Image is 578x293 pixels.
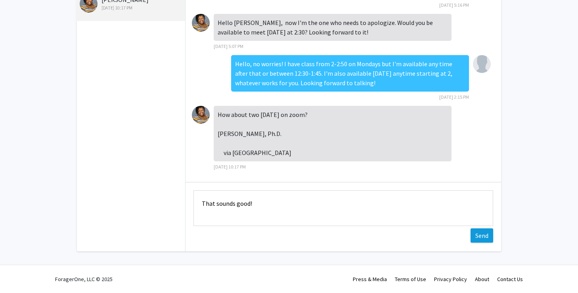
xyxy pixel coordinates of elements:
div: Hello, no worries! I have class from 2-2:50 on Mondays but I'm available any time after that or b... [231,55,469,92]
div: How about two [DATE] on zoom? [PERSON_NAME], Ph.D. via [GEOGRAPHIC_DATA] [214,106,452,161]
div: [DATE] 10:17 PM [80,4,183,11]
span: [DATE] 10:17 PM [214,164,246,170]
div: ForagerOne, LLC © 2025 [55,265,113,293]
button: Send [471,228,493,243]
textarea: Message [193,190,493,226]
a: About [475,276,489,283]
a: Press & Media [353,276,387,283]
img: Avery Copeland [473,55,491,73]
a: Privacy Policy [434,276,467,283]
img: Monique Luisi [192,106,210,124]
img: Monique Luisi [192,14,210,32]
span: [DATE] 5:16 PM [439,2,469,8]
span: [DATE] 2:15 PM [439,94,469,100]
div: Hello [PERSON_NAME], now I'm the one who needs to apologize. Would you be available to meet [DATE... [214,14,452,41]
span: [DATE] 5:07 PM [214,43,243,49]
a: Contact Us [497,276,523,283]
a: Terms of Use [395,276,426,283]
iframe: Chat [6,257,34,287]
